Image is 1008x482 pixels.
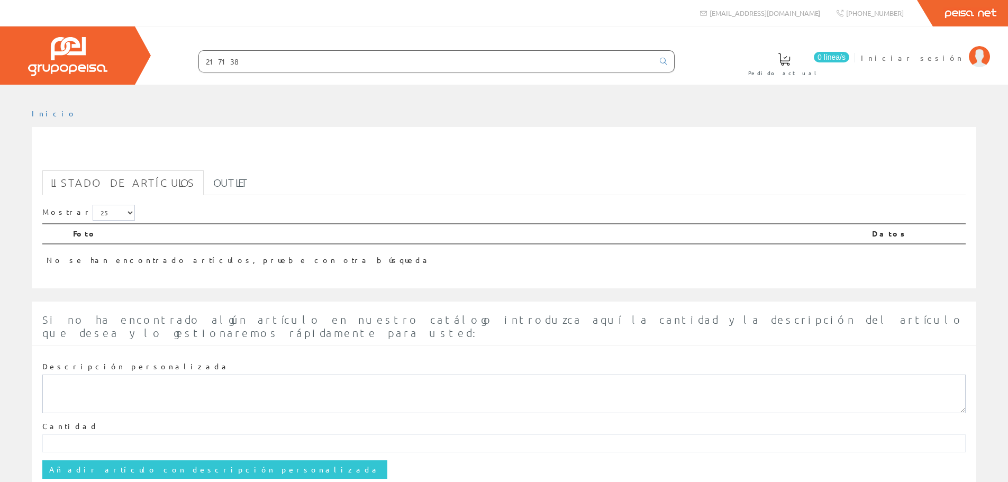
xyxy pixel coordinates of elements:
span: [PHONE_NUMBER] [846,8,904,17]
label: Mostrar [42,205,135,221]
label: Descripción personalizada [42,361,230,372]
a: Inicio [32,108,77,118]
label: Cantidad [42,421,98,432]
img: Grupo Peisa [28,37,107,76]
span: [EMAIL_ADDRESS][DOMAIN_NAME] [710,8,820,17]
span: 0 línea/s [814,52,849,62]
a: Iniciar sesión [861,44,990,54]
select: Mostrar [93,205,135,221]
input: Añadir artículo con descripción personalizada [42,460,387,478]
input: Buscar ... [199,51,653,72]
th: Datos [868,224,966,244]
span: Pedido actual [748,68,820,78]
span: Si no ha encontrado algún artículo en nuestro catálogo introduzca aquí la cantidad y la descripci... [42,313,964,339]
span: Iniciar sesión [861,52,964,63]
td: No se han encontrado artículos, pruebe con otra búsqueda [42,244,868,270]
a: Listado de artículos [42,170,204,195]
th: Foto [69,224,868,244]
h1: 217138 [42,144,966,165]
a: Outlet [205,170,257,195]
